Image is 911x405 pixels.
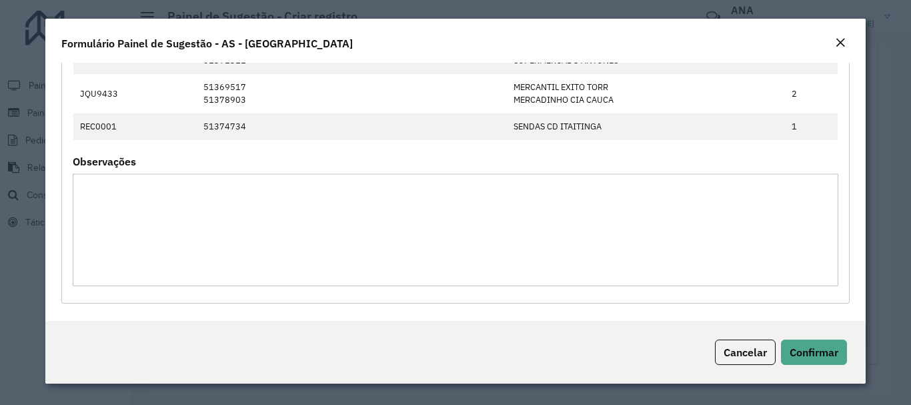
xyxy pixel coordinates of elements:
[835,37,846,48] em: Fechar
[197,74,507,113] td: 51369517 51378903
[73,74,197,113] td: JQU9433
[831,35,850,52] button: Close
[73,153,136,169] label: Observações
[715,340,776,365] button: Cancelar
[506,74,784,113] td: MERCANTIL EXITO TORR MERCADINHO CIA CAUCA
[197,113,507,140] td: 51374734
[784,113,838,140] td: 1
[784,74,838,113] td: 2
[61,35,353,51] h4: Formulário Painel de Sugestão - AS - [GEOGRAPHIC_DATA]
[724,346,767,359] span: Cancelar
[506,113,784,140] td: SENDAS CD ITAITINGA
[781,340,847,365] button: Confirmar
[790,346,838,359] span: Confirmar
[73,113,197,140] td: REC0001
